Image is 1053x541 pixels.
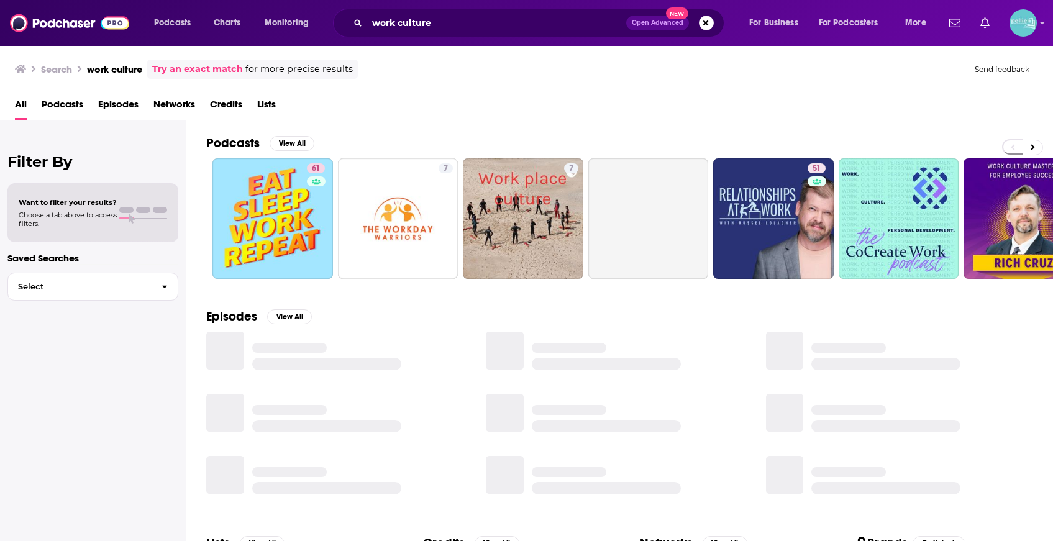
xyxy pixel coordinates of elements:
[256,13,325,33] button: open menu
[41,63,72,75] h3: Search
[270,136,314,151] button: View All
[439,163,453,173] a: 7
[896,13,942,33] button: open menu
[15,94,27,120] a: All
[905,14,926,32] span: More
[713,158,834,279] a: 51
[307,163,325,173] a: 61
[152,62,243,76] a: Try an exact match
[210,94,242,120] a: Credits
[206,13,248,33] a: Charts
[1010,9,1037,37] img: User Profile
[808,163,826,173] a: 51
[19,211,117,228] span: Choose a tab above to access filters.
[345,9,736,37] div: Search podcasts, credits, & more...
[975,12,995,34] a: Show notifications dropdown
[1010,9,1037,37] button: Show profile menu
[944,12,965,34] a: Show notifications dropdown
[666,7,688,19] span: New
[632,20,683,26] span: Open Advanced
[245,62,353,76] span: for more precise results
[257,94,276,120] a: Lists
[267,309,312,324] button: View All
[98,94,139,120] a: Episodes
[338,158,458,279] a: 7
[265,14,309,32] span: Monitoring
[214,14,240,32] span: Charts
[971,64,1033,75] button: Send feedback
[463,158,583,279] a: 7
[153,94,195,120] a: Networks
[819,14,878,32] span: For Podcasters
[87,63,142,75] h3: work culture
[154,14,191,32] span: Podcasts
[206,309,257,324] h2: Episodes
[19,198,117,207] span: Want to filter your results?
[145,13,207,33] button: open menu
[312,163,320,175] span: 61
[813,163,821,175] span: 51
[10,11,129,35] img: Podchaser - Follow, Share and Rate Podcasts
[367,13,626,33] input: Search podcasts, credits, & more...
[8,283,152,291] span: Select
[1010,9,1037,37] span: Logged in as JessicaPellien
[811,13,896,33] button: open menu
[741,13,814,33] button: open menu
[206,309,312,324] a: EpisodesView All
[206,135,314,151] a: PodcastsView All
[749,14,798,32] span: For Business
[206,135,260,151] h2: Podcasts
[212,158,333,279] a: 61
[42,94,83,120] a: Podcasts
[626,16,689,30] button: Open AdvancedNew
[564,163,578,173] a: 7
[7,273,178,301] button: Select
[7,153,178,171] h2: Filter By
[569,163,573,175] span: 7
[444,163,448,175] span: 7
[7,252,178,264] p: Saved Searches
